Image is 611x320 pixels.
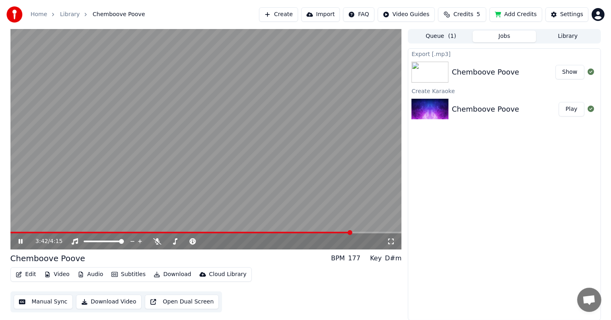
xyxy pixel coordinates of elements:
span: ( 1 ) [448,32,456,40]
button: Audio [74,269,107,280]
a: Library [60,10,80,19]
button: Play [559,102,584,116]
button: Jobs [473,31,536,42]
div: Open chat [577,288,601,312]
div: Chemboove Poove [452,104,519,115]
div: 177 [348,254,360,263]
div: Create Karaoke [408,86,600,96]
button: Credits5 [438,7,486,22]
button: Download Video [76,295,142,309]
button: Subtitles [108,269,149,280]
button: Video Guides [378,7,435,22]
div: Chemboove Poove [10,253,85,264]
nav: breadcrumb [31,10,145,19]
button: Show [555,65,584,79]
button: Manual Sync [14,295,73,309]
span: Chemboove Poove [93,10,145,19]
button: Edit [12,269,39,280]
button: Settings [545,7,588,22]
span: 5 [477,10,480,19]
img: youka [6,6,23,23]
div: Key [370,254,382,263]
span: 3:42 [35,237,48,245]
button: FAQ [343,7,374,22]
span: Credits [453,10,473,19]
div: / [35,237,55,245]
span: 4:15 [50,237,62,245]
div: D#m [385,254,401,263]
button: Video [41,269,73,280]
div: Cloud Library [209,270,247,278]
div: BPM [331,254,345,263]
button: Open Dual Screen [145,295,219,309]
button: Create [259,7,298,22]
button: Queue [409,31,473,42]
button: Import [301,7,340,22]
button: Download [150,269,195,280]
div: Chemboove Poove [452,66,519,78]
button: Add Credits [490,7,542,22]
a: Home [31,10,47,19]
div: Export [.mp3] [408,49,600,58]
div: Settings [560,10,583,19]
button: Library [536,31,600,42]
